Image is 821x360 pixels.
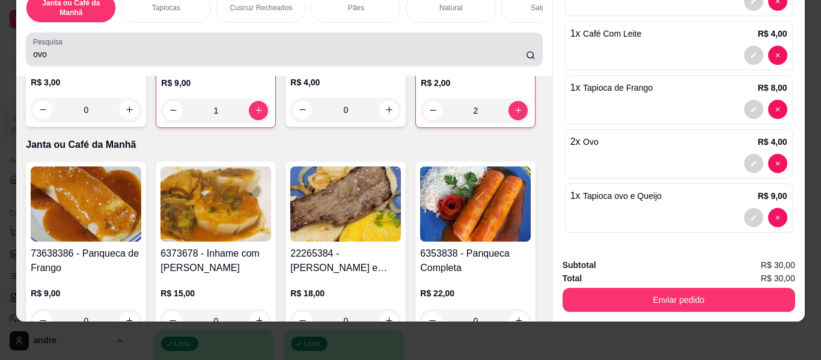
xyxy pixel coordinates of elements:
button: increase-product-quantity [120,100,139,120]
button: increase-product-quantity [249,101,268,120]
p: Pães [348,3,364,13]
p: R$ 2,00 [421,77,530,89]
p: 2 x [570,135,599,149]
button: decrease-product-quantity [293,311,312,331]
p: R$ 3,00 [31,76,141,88]
button: increase-product-quantity [249,311,269,331]
button: decrease-product-quantity [744,46,763,65]
p: R$ 18,00 [290,287,401,299]
button: decrease-product-quantity [744,100,763,119]
button: decrease-product-quantity [423,101,442,120]
p: R$ 4,00 [758,28,787,40]
p: Cuscuz Recheados [230,3,292,13]
p: R$ 4,00 [758,136,787,148]
h4: 73638386 - Panqueca de Frango [31,246,141,275]
p: Tapiocas [152,3,180,13]
button: decrease-product-quantity [33,311,52,331]
button: decrease-product-quantity [423,311,442,331]
strong: Subtotal [563,260,596,270]
p: R$ 15,00 [160,287,271,299]
span: Tapioca de Frango [583,83,653,93]
p: R$ 8,00 [758,82,787,94]
span: R$ 30,00 [761,272,795,285]
button: Enviar pedido [563,288,795,312]
span: R$ 30,00 [761,258,795,272]
p: Salgados [531,3,561,13]
span: Ovo [583,137,599,147]
button: increase-product-quantity [379,311,398,331]
p: R$ 9,00 [758,190,787,202]
button: decrease-product-quantity [768,208,787,227]
img: product-image [420,166,531,242]
p: R$ 22,00 [420,287,531,299]
h4: 6353838 - Panqueca Completa [420,246,531,275]
button: decrease-product-quantity [744,154,763,173]
p: 1 x [570,26,642,41]
p: Natural [439,3,463,13]
button: decrease-product-quantity [163,311,182,331]
button: increase-product-quantity [379,100,398,120]
span: Tapioca ovo e Queijo [583,191,662,201]
button: increase-product-quantity [509,311,528,331]
p: R$ 9,00 [31,287,141,299]
button: decrease-product-quantity [768,46,787,65]
img: product-image [290,166,401,242]
button: decrease-product-quantity [293,100,312,120]
strong: Total [563,273,582,283]
p: Janta ou Café da Manhã [26,138,542,152]
label: Pesquisa [33,37,67,47]
p: R$ 4,00 [290,76,401,88]
button: decrease-product-quantity [768,154,787,173]
h4: 6373678 - Inhame com [PERSON_NAME] [160,246,271,275]
button: increase-product-quantity [508,101,528,120]
img: product-image [160,166,271,242]
button: decrease-product-quantity [163,101,183,120]
button: increase-product-quantity [120,311,139,331]
p: 1 x [570,81,653,95]
button: decrease-product-quantity [744,208,763,227]
button: decrease-product-quantity [768,100,787,119]
span: Café Com Leite [583,29,641,38]
p: R$ 9,00 [161,77,270,89]
h4: 22265384 - [PERSON_NAME] e Carne de Sol [290,246,401,275]
button: decrease-product-quantity [33,100,52,120]
input: Pesquisa [33,48,526,60]
img: product-image [31,166,141,242]
p: 1 x [570,189,662,203]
